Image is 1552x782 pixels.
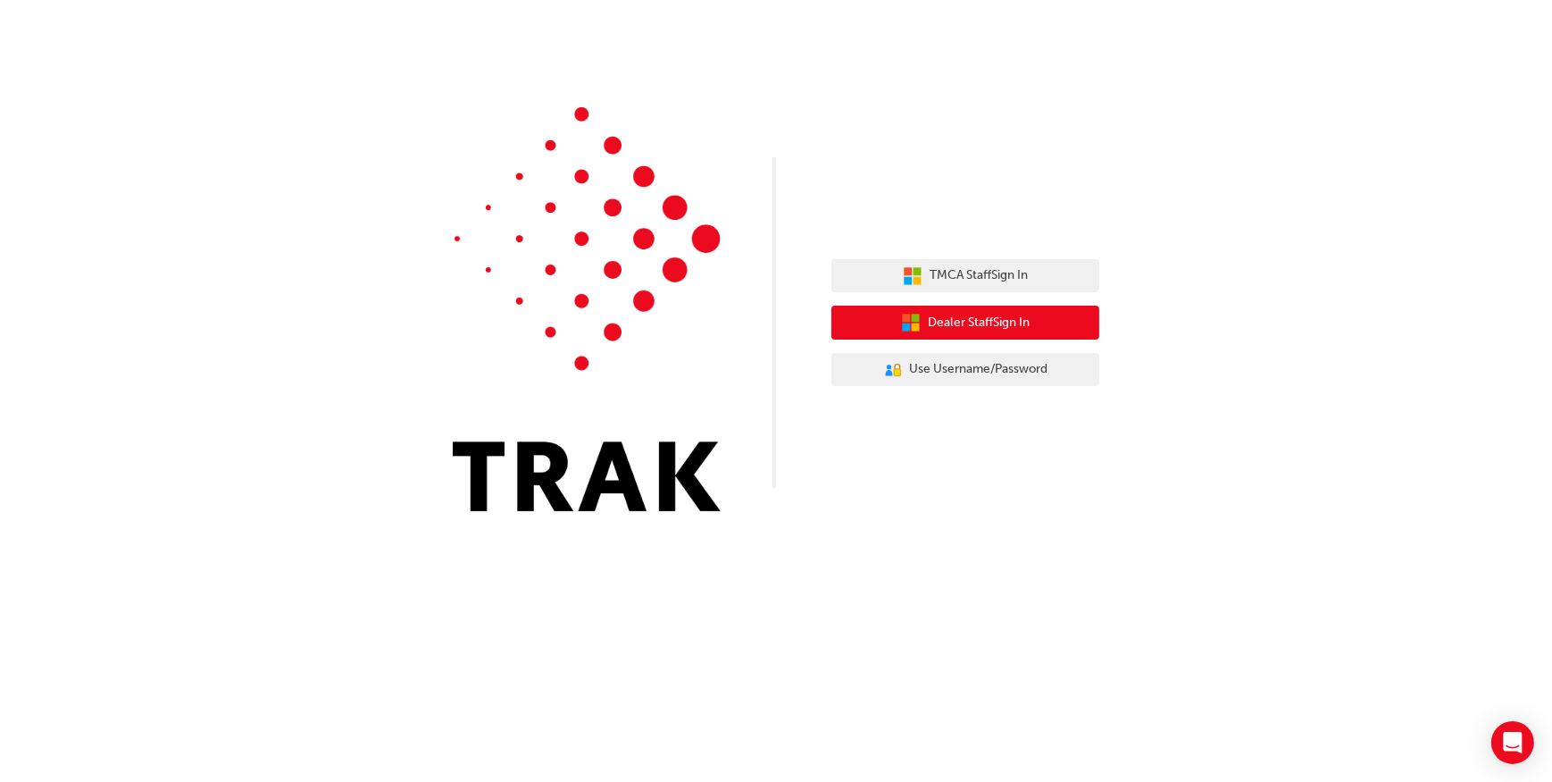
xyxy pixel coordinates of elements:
[930,265,1028,286] span: TMCA Staff Sign In
[1491,721,1534,764] div: Open Intercom Messenger
[831,259,1099,293] button: TMCA StaffSign In
[910,359,1048,380] span: Use Username/Password
[831,306,1099,340] button: Dealer StaffSign In
[928,313,1030,333] span: Dealer Staff Sign In
[831,353,1099,387] button: Use Username/Password
[453,107,721,511] img: Trak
